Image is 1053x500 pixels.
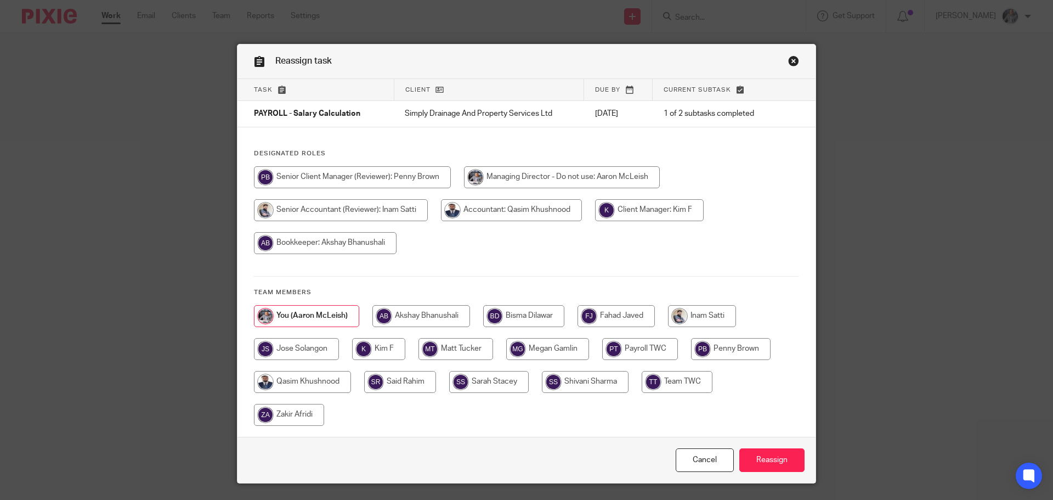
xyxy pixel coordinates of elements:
[739,448,805,472] input: Reassign
[653,101,779,127] td: 1 of 2 subtasks completed
[254,288,799,297] h4: Team members
[664,87,731,93] span: Current subtask
[254,149,799,158] h4: Designated Roles
[275,57,332,65] span: Reassign task
[254,87,273,93] span: Task
[676,448,734,472] a: Close this dialog window
[405,87,431,93] span: Client
[254,110,360,118] span: PAYROLL - Salary Calculation
[405,108,573,119] p: Simply Drainage And Property Services Ltd
[788,55,799,70] a: Close this dialog window
[595,87,620,93] span: Due by
[595,108,642,119] p: [DATE]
